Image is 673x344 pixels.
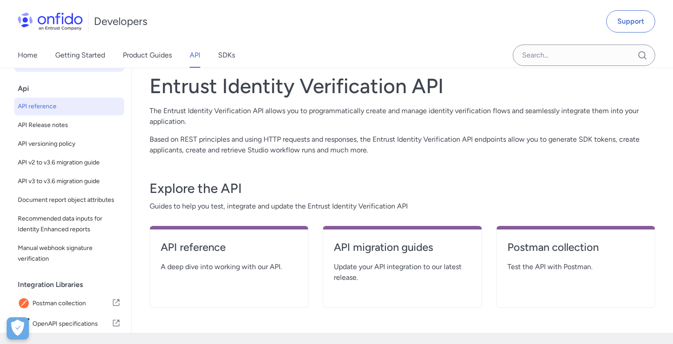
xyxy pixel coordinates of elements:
[18,43,37,68] a: Home
[18,12,83,30] img: Onfido Logo
[18,139,121,149] span: API versioning policy
[94,14,147,29] h1: Developers
[55,43,105,68] a: Getting Started
[507,240,644,262] a: Postman collection
[14,172,124,190] a: API v3 to v3.6 migration guide
[150,134,655,156] p: Based on REST principles and using HTTP requests and responses, the Entrust Identity Verification...
[507,262,644,272] span: Test the API with Postman.
[334,262,470,283] span: Update your API integration to our latest release.
[7,317,29,340] div: Cookie Preferences
[18,243,121,264] span: Manual webhook signature verification
[32,318,112,330] span: OpenAPI specifications
[123,43,172,68] a: Product Guides
[161,262,297,272] span: A deep dive into working with our API.
[513,45,655,66] input: Onfido search input field
[507,240,644,254] h4: Postman collection
[14,210,124,238] a: Recommended data inputs for Identity Enhanced reports
[150,106,655,127] p: The Entrust Identity Verification API allows you to programmatically create and manage identity v...
[150,201,655,212] span: Guides to help you test, integrate and update the Entrust Identity Verification API
[14,191,124,209] a: Document report object attributes
[18,157,121,168] span: API v2 to v3.6 migration guide
[14,135,124,153] a: API versioning policy
[18,101,121,112] span: API reference
[606,10,655,33] a: Support
[18,213,121,235] span: Recommended data inputs for Identity Enhanced reports
[18,195,121,205] span: Document report object attributes
[18,80,128,98] div: Api
[18,176,121,187] span: API v3 to v3.6 migration guide
[161,240,297,254] h4: API reference
[18,120,121,131] span: API Release notes
[14,98,124,115] a: API reference
[334,240,470,254] h4: API migration guides
[18,276,128,294] div: Integration Libraries
[150,180,655,197] h3: Explore the API
[14,294,124,313] a: IconPostman collectionPostman collection
[14,314,124,334] a: IconOpenAPI specificationsOpenAPI specifications
[18,297,32,310] img: IconPostman collection
[190,43,200,68] a: API
[14,154,124,172] a: API v2 to v3.6 migration guide
[161,240,297,262] a: API reference
[334,240,470,262] a: API migration guides
[32,297,112,310] span: Postman collection
[14,239,124,268] a: Manual webhook signature verification
[7,317,29,340] button: Open Preferences
[218,43,235,68] a: SDKs
[14,116,124,134] a: API Release notes
[150,74,655,98] h1: Entrust Identity Verification API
